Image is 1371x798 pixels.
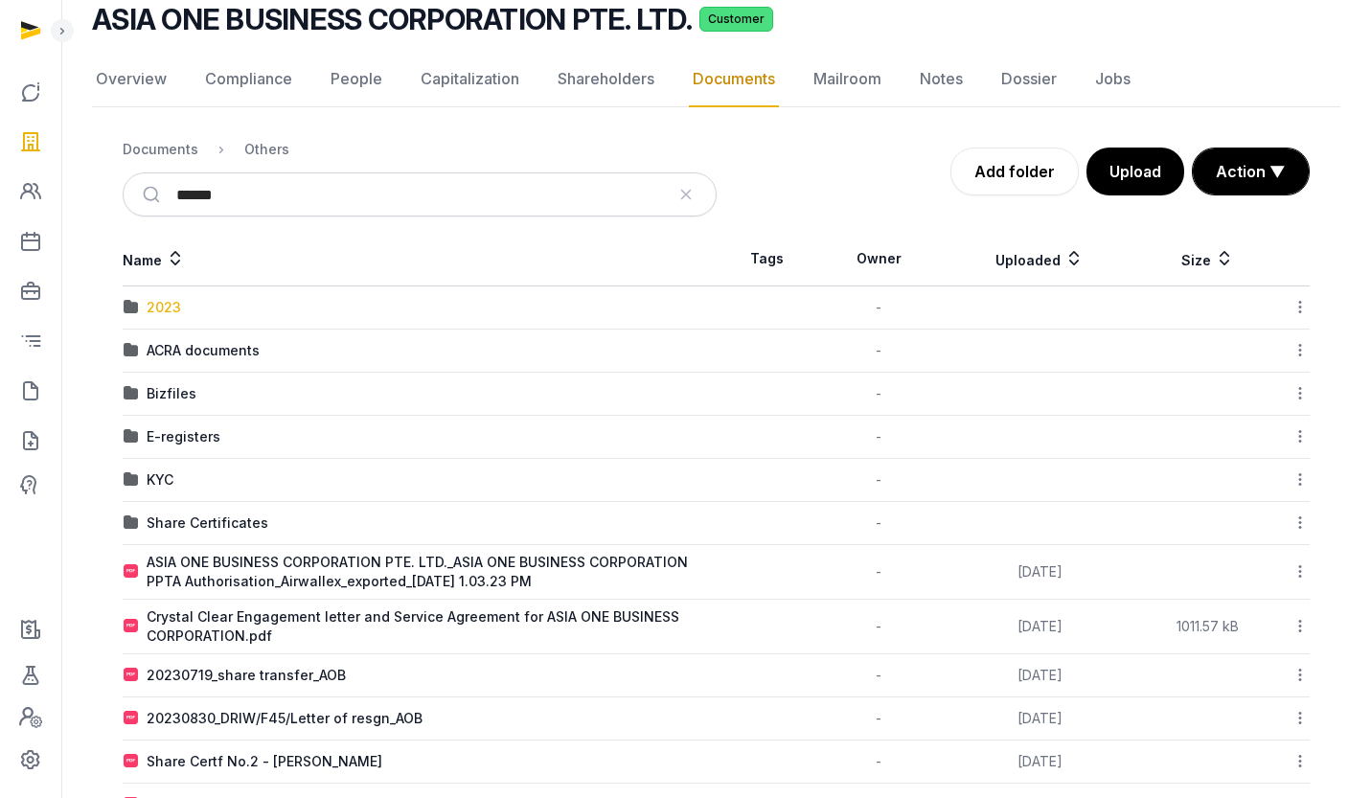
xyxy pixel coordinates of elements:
td: - [817,654,939,697]
div: KYC [147,470,173,490]
td: - [817,286,939,330]
span: [DATE] [1017,667,1063,683]
div: Documents [123,140,198,159]
img: folder.svg [124,429,139,445]
div: Share Certf No.2 - [PERSON_NAME] [147,752,382,771]
a: Shareholders [554,52,658,107]
td: - [817,600,939,654]
td: - [817,741,939,784]
a: Overview [92,52,171,107]
button: Clear [664,173,708,216]
img: folder.svg [124,343,139,358]
td: 1011.57 kB [1139,600,1275,654]
img: folder.svg [124,472,139,488]
td: - [817,416,939,459]
button: Action ▼ [1193,148,1309,194]
a: Dossier [997,52,1061,107]
td: - [817,502,939,545]
td: - [817,330,939,373]
span: [DATE] [1017,563,1063,580]
td: - [817,545,939,600]
span: [DATE] [1017,753,1063,769]
span: [DATE] [1017,710,1063,726]
a: Jobs [1091,52,1134,107]
img: folder.svg [124,386,139,401]
td: - [817,459,939,502]
a: Compliance [201,52,296,107]
img: pdf.svg [124,711,139,726]
img: pdf.svg [124,564,139,580]
nav: Breadcrumb [123,126,717,172]
th: Tags [717,232,818,286]
button: Submit [131,173,176,216]
th: Owner [817,232,939,286]
a: Documents [689,52,779,107]
th: Name [123,232,717,286]
div: Bizfiles [147,384,196,403]
span: [DATE] [1017,618,1063,634]
a: Capitalization [417,52,523,107]
td: - [817,697,939,741]
div: Crystal Clear Engagement letter and Service Agreement for ASIA ONE BUSINESS CORPORATION.pdf [147,607,716,646]
a: Notes [916,52,967,107]
div: ACRA documents [147,341,260,360]
img: folder.svg [124,300,139,315]
img: pdf.svg [124,619,139,634]
h2: ASIA ONE BUSINESS CORPORATION PTE. LTD. [92,2,692,36]
span: Customer [699,7,773,32]
a: People [327,52,386,107]
div: 20230830_DRIW/F45/Letter of resgn_AOB [147,709,423,728]
button: Upload [1086,148,1184,195]
img: pdf.svg [124,754,139,769]
th: Size [1139,232,1275,286]
th: Uploaded [940,232,1139,286]
div: 20230719_share transfer_AOB [147,666,346,685]
div: E-registers [147,427,220,446]
img: folder.svg [124,515,139,531]
div: 2023 [147,298,181,317]
div: Share Certificates [147,513,268,533]
img: pdf.svg [124,668,139,683]
nav: Tabs [92,52,1340,107]
a: Mailroom [810,52,885,107]
div: ASIA ONE BUSINESS CORPORATION PTE. LTD._ASIA ONE BUSINESS CORPORATION PPTA Authorisation_Airwalle... [147,553,716,591]
div: Others [244,140,289,159]
td: - [817,373,939,416]
a: Add folder [950,148,1079,195]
